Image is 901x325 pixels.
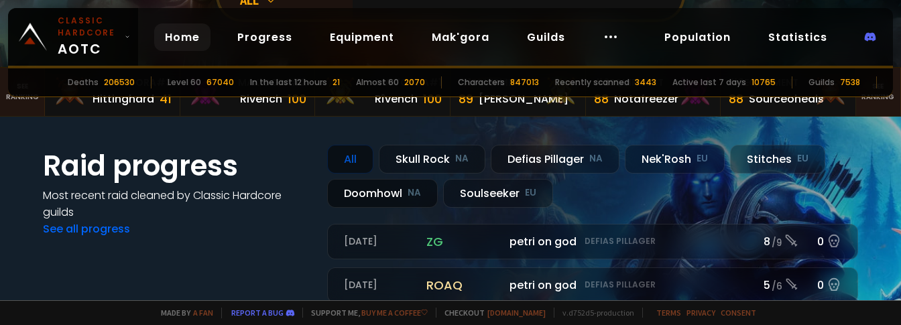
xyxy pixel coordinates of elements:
[614,90,678,107] div: Notafreezer
[8,8,138,66] a: Classic HardcoreAOTC
[554,308,634,318] span: v. d752d5 - production
[327,145,373,174] div: All
[58,15,119,39] small: Classic Hardcore
[697,152,708,166] small: EU
[797,152,808,166] small: EU
[43,145,311,187] h1: Raid progress
[93,90,154,107] div: Hittinghard
[752,76,776,88] div: 10765
[333,76,340,88] div: 21
[840,76,860,88] div: 7538
[206,76,234,88] div: 67040
[240,90,282,107] div: Rivench
[43,187,311,220] h4: Most recent raid cleaned by Classic Hardcore guilds
[423,90,442,108] div: 100
[479,90,568,107] div: [PERSON_NAME]
[808,76,835,88] div: Guilds
[525,186,536,200] small: EU
[227,23,303,51] a: Progress
[459,90,473,108] div: 89
[404,76,425,88] div: 2070
[153,308,213,318] span: Made by
[458,76,505,88] div: Characters
[104,76,135,88] div: 206530
[375,90,418,107] div: Rîvench
[231,308,284,318] a: Report a bug
[487,308,546,318] a: [DOMAIN_NAME]
[749,90,824,107] div: Sourceoheals
[361,308,428,318] a: Buy me a coffee
[491,145,619,174] div: Defias Pillager
[555,76,629,88] div: Recently scanned
[43,221,130,237] a: See all progress
[686,308,715,318] a: Privacy
[356,76,399,88] div: Almost 60
[168,76,201,88] div: Level 60
[654,23,741,51] a: Population
[408,186,421,200] small: NA
[327,224,858,259] a: [DATE]zgpetri on godDefias Pillager8 /90
[436,308,546,318] span: Checkout
[589,152,603,166] small: NA
[379,145,485,174] div: Skull Rock
[327,179,438,208] div: Doomhowl
[730,145,825,174] div: Stitches
[516,23,576,51] a: Guilds
[625,145,725,174] div: Nek'Rosh
[721,308,756,318] a: Consent
[635,76,656,88] div: 3443
[193,308,213,318] a: a fan
[154,23,211,51] a: Home
[421,23,500,51] a: Mak'gora
[319,23,405,51] a: Equipment
[302,308,428,318] span: Support me,
[594,90,609,108] div: 88
[68,76,99,88] div: Deaths
[443,179,553,208] div: Soulseeker
[510,76,539,88] div: 847013
[250,76,327,88] div: In the last 12 hours
[327,267,858,303] a: [DATE]roaqpetri on godDefias Pillager5 /60
[288,90,306,108] div: 100
[656,308,681,318] a: Terms
[58,15,119,59] span: AOTC
[160,90,172,108] div: 41
[729,90,743,108] div: 88
[455,152,469,166] small: NA
[758,23,838,51] a: Statistics
[672,76,746,88] div: Active last 7 days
